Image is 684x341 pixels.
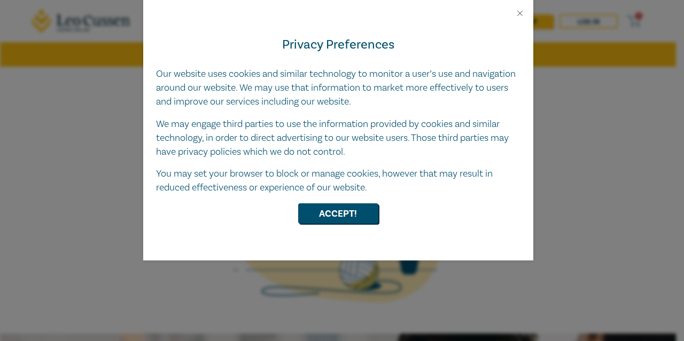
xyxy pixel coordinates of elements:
p: You may set your browser to block or manage cookies, however that may result in reduced effective... [156,167,520,195]
p: We may engage third parties to use the information provided by cookies and similar technology, in... [156,117,520,159]
button: Close [515,9,525,18]
button: Accept! [298,203,378,224]
p: Our website uses cookies and similar technology to monitor a user’s use and navigation around our... [156,67,520,109]
h4: Privacy Preferences [156,35,520,54]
